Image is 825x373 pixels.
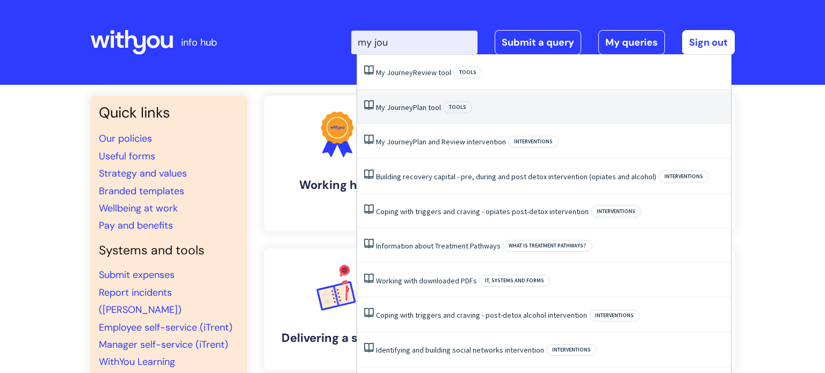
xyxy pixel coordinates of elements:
[273,331,402,345] h4: Delivering a service
[99,338,228,351] a: Manager self-service (iTrent)
[658,171,709,182] span: Interventions
[453,67,482,78] span: Tools
[376,103,385,112] span: My
[99,202,178,215] a: Wellbeing at work
[376,207,589,216] a: Coping with triggers and craving - opiates post-detox intervention
[99,286,182,316] a: Report incidents ([PERSON_NAME])
[479,275,550,287] span: IT, systems and forms
[99,132,152,145] a: Our policies
[682,30,735,55] a: Sign out
[376,345,544,355] a: Identifying and building social networks intervention
[99,104,238,121] h3: Quick links
[351,30,735,55] div: | -
[181,34,217,51] p: info hub
[99,355,175,368] a: WithYou Learning
[598,30,665,55] a: My queries
[351,31,477,54] input: Search
[376,137,506,147] a: My JourneyPlan and Review intervention
[376,137,385,147] span: My
[376,68,385,77] span: My
[376,310,587,320] a: Coping with triggers and craving - post-detox alcohol intervention
[376,276,477,286] a: Working with downloaded PDFs
[99,321,233,334] a: Employee self-service (iTrent)
[264,96,410,231] a: Working here
[443,101,472,113] span: Tools
[546,344,597,356] span: Interventions
[264,248,410,370] a: Delivering a service
[589,310,640,321] span: Interventions
[273,178,402,192] h4: Working here
[99,185,184,198] a: Branded templates
[376,68,451,77] a: My JourneyReview tool
[376,103,441,112] a: My JourneyPlan tool
[99,167,187,180] a: Strategy and values
[99,268,175,281] a: Submit expenses
[99,219,173,232] a: Pay and benefits
[387,137,413,147] span: Journey
[376,172,656,181] a: Building recovery capital - pre, during and post detox intervention (opiates and alcohol)
[99,150,155,163] a: Useful forms
[591,206,641,217] span: Interventions
[495,30,581,55] a: Submit a query
[387,68,413,77] span: Journey
[387,103,413,112] span: Journey
[503,240,592,252] span: What is Treatment Pathways?
[508,136,559,148] span: Interventions
[376,241,501,251] a: Information about Treatment Pathways
[99,243,238,258] h4: Systems and tools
